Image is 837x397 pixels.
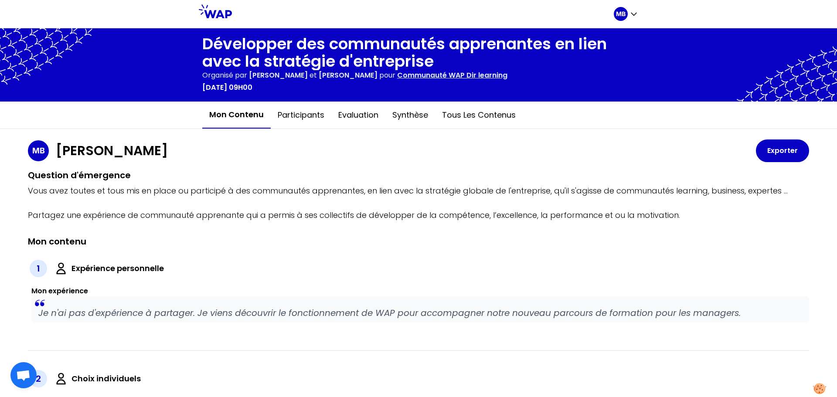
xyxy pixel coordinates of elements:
p: Organisé par [202,70,247,81]
h3: Mon expérience [31,286,809,296]
p: Je n'ai pas d'expérience à partager. Je viens découvrir le fonctionnement de WAP pour accompagner... [38,307,802,319]
h1: Développer des communautés apprenantes en lien avec la stratégie d'entreprise [202,35,635,70]
h2: Mon contenu [28,235,86,248]
label: Expérience personnelle [71,262,164,275]
p: MB [32,145,45,157]
p: Communauté WAP Dir learning [397,70,507,81]
h2: Question d'émergence [28,169,809,181]
span: [PERSON_NAME] [319,70,378,80]
p: pour [379,70,395,81]
label: Choix individuels [71,373,141,385]
div: 2 [30,370,47,387]
h1: [PERSON_NAME] [56,143,168,159]
button: MB [614,7,638,21]
button: Exporter [756,139,809,162]
div: Ouvrir le chat [10,362,37,388]
button: Mon contenu [202,102,271,129]
span: [PERSON_NAME] [249,70,308,80]
p: Vous avez toutes et tous mis en place ou participé à des communautés apprenantes, en lien avec la... [28,185,809,221]
p: MB [616,10,626,18]
button: Participants [271,102,331,128]
p: et [249,70,378,81]
button: Synthèse [385,102,435,128]
p: [DATE] 09h00 [202,82,252,93]
div: 1 [30,260,47,277]
button: Evaluation [331,102,385,128]
button: Tous les contenus [435,102,523,128]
